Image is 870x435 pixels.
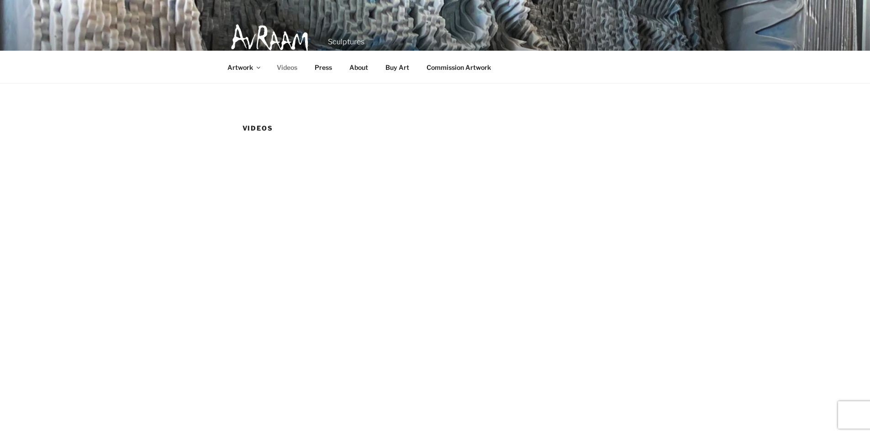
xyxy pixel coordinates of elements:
a: Videos [269,56,306,79]
p: Sculptures [328,37,364,47]
a: About [342,56,376,79]
a: Buy Art [378,56,417,79]
img: previous arrow [7,408,21,423]
a: Commission Artwork [419,56,499,79]
h1: Videos [243,124,628,133]
a: Artwork [220,56,268,79]
nav: Top Menu [220,56,651,79]
a: Press [307,56,340,79]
